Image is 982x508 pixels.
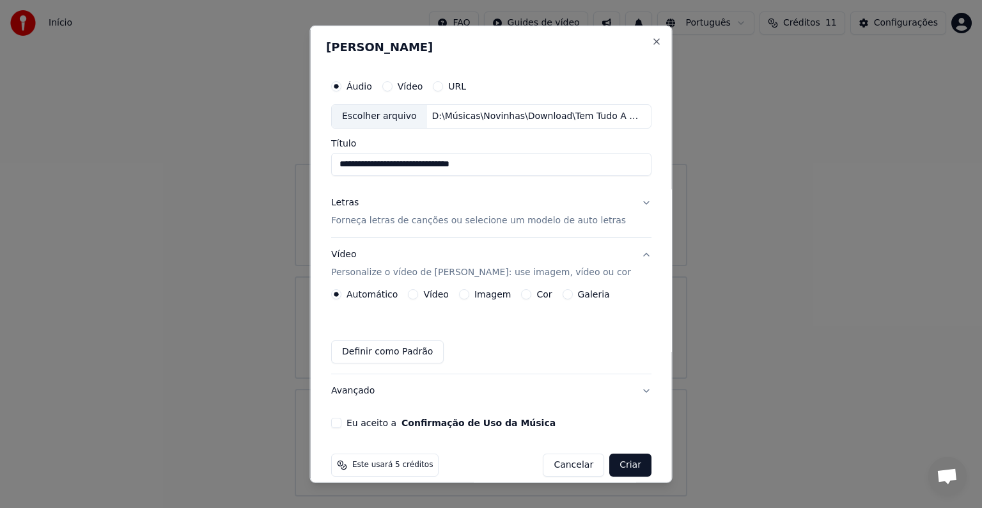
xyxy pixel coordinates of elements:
[401,418,556,427] button: Eu aceito a
[331,374,651,408] button: Avançado
[543,454,604,477] button: Cancelar
[331,238,651,289] button: VídeoPersonalize o vídeo de [PERSON_NAME]: use imagem, vídeo ou cor
[331,139,651,148] label: Título
[331,340,444,363] button: Definir como Padrão
[426,110,644,123] div: D:\Músicas\Novinhas\Download\Tem Tudo A Ver.mp3
[331,248,631,279] div: Vídeo
[609,454,651,477] button: Criar
[474,290,510,299] label: Imagem
[448,82,466,91] label: URL
[331,214,626,227] p: Forneça letras de canções ou selecione um modelo de auto letras
[577,290,609,299] label: Galeria
[326,42,657,53] h2: [PERSON_NAME]
[536,290,552,299] label: Cor
[332,105,427,128] div: Escolher arquivo
[331,266,631,279] p: Personalize o vídeo de [PERSON_NAME]: use imagem, vídeo ou cor
[331,196,359,209] div: Letras
[347,82,372,91] label: Áudio
[423,290,449,299] label: Vídeo
[397,82,423,91] label: Vídeo
[347,418,556,427] label: Eu aceito a
[347,290,398,299] label: Automático
[331,289,651,374] div: VídeoPersonalize o vídeo de [PERSON_NAME]: use imagem, vídeo ou cor
[331,186,651,237] button: LetrasForneça letras de canções ou selecione um modelo de auto letras
[352,460,433,470] span: Este usará 5 créditos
